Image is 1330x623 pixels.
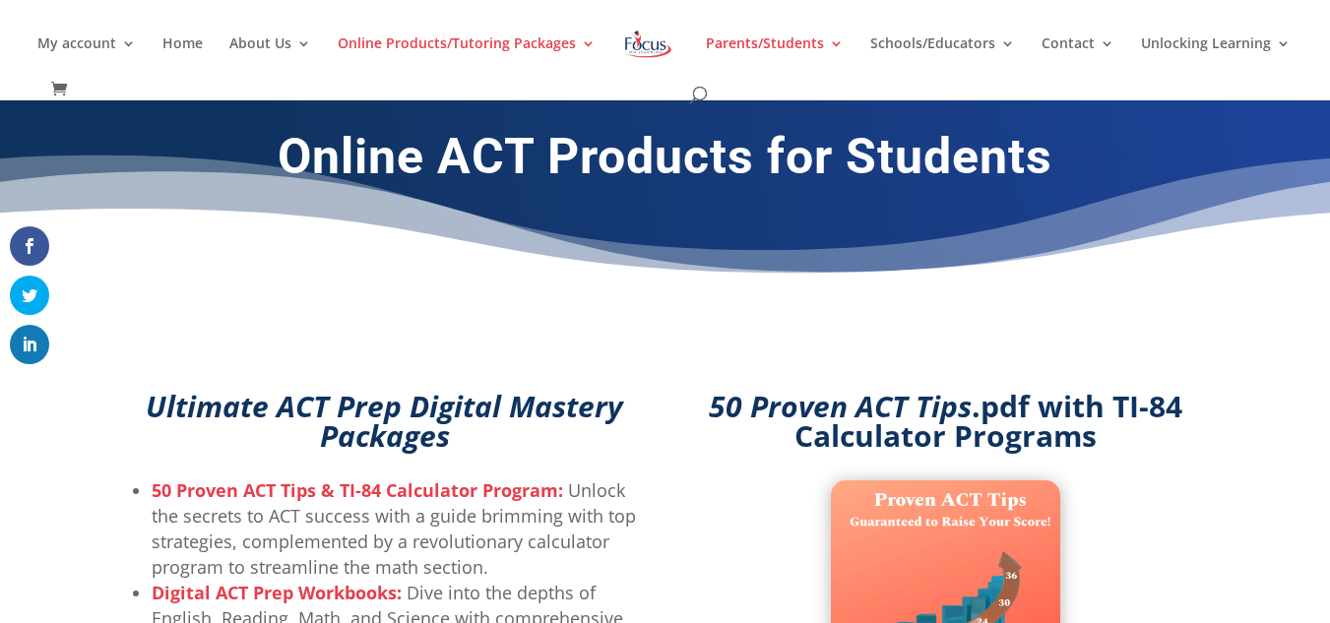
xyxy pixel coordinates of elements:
strong: Digital ACT Prep Workbooks: [152,581,402,604]
li: Unlock the secrets to ACT success with a guide brimming with top strategies, complemented by a re... [152,477,636,580]
a: Schools/Educators [870,36,1015,83]
a: Ultimate ACT Prep Digital Mastery Packages [146,386,623,456]
a: Unlocking Learning [1141,36,1291,83]
a: Parents/Students [706,36,844,83]
img: Focus on Learning [622,27,673,62]
a: About Us [229,36,311,83]
a: My account [37,36,136,83]
strong: .pdf with TI-84 Calculator Programs [709,386,1182,456]
a: Home [162,36,203,83]
strong: 50 Proven ACT Tips & TI-84 Calculator Program: [152,478,563,502]
em: 50 Proven ACT Tips [709,386,972,426]
a: Contact [1042,36,1114,83]
a: Online Products/Tutoring Packages [338,36,596,83]
h1: Online ACT Products for Students [134,127,1197,196]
